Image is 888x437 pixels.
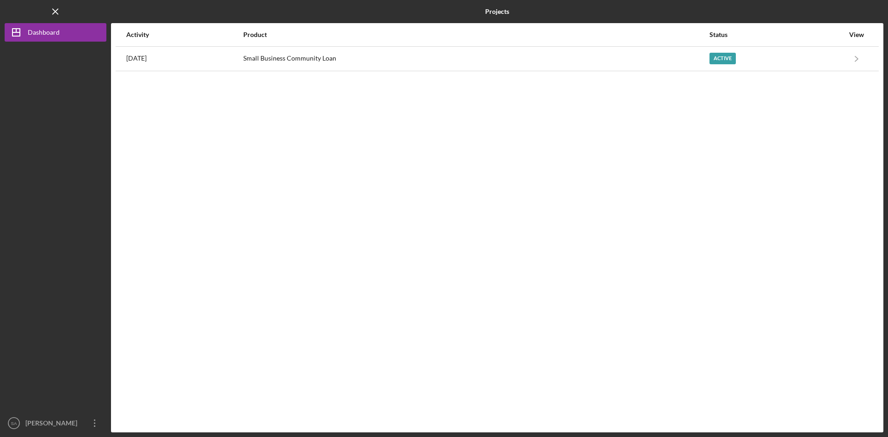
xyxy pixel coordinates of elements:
[485,8,509,15] b: Projects
[243,47,709,70] div: Small Business Community Loan
[11,421,17,426] text: SA
[845,31,868,38] div: View
[243,31,709,38] div: Product
[23,414,83,435] div: [PERSON_NAME]
[709,31,844,38] div: Status
[28,23,60,44] div: Dashboard
[5,23,106,42] button: Dashboard
[126,31,242,38] div: Activity
[5,414,106,432] button: SA[PERSON_NAME]
[126,55,147,62] time: 2025-09-26 21:38
[709,53,736,64] div: Active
